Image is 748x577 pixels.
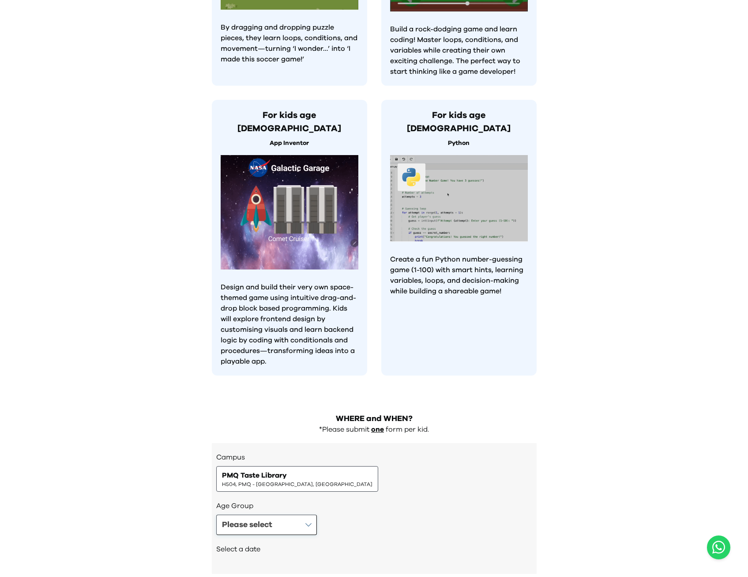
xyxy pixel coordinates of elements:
h3: For kids age [DEMOGRAPHIC_DATA] [221,109,358,135]
div: *Please submit form per kid. [212,425,537,434]
img: Kids learning to code [390,155,528,242]
h2: Select a date [216,544,532,554]
p: Create a fun Python number-guessing game (1-100) with smart hints, learning variables, loops, and... [390,254,528,296]
p: By dragging and dropping puzzle pieces, they learn loops, conditions, and movement—turning ‘I won... [221,22,358,65]
p: App Inventor [221,139,358,148]
button: Open WhatsApp chat [707,535,730,559]
button: Please select [216,515,317,535]
a: Chat with us on WhatsApp [707,535,730,559]
p: one [371,425,384,434]
p: Python [390,139,528,148]
p: Design and build their very own space-themed game using intuitive drag-and-drop block based progr... [221,282,358,367]
h3: Age Group [216,501,532,511]
h3: Campus [216,452,532,463]
span: PMQ Taste Library [222,470,287,481]
span: H504, PMQ - [GEOGRAPHIC_DATA], [GEOGRAPHIC_DATA] [222,481,372,488]
div: Please select [222,519,272,531]
p: Build a rock-dodging game and learn coding! Master loops, conditions, and variables while creatin... [390,24,528,77]
img: Kids learning to code [221,155,358,270]
h2: WHERE and WHEN? [212,413,537,425]
h3: For kids age [DEMOGRAPHIC_DATA] [390,109,528,135]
